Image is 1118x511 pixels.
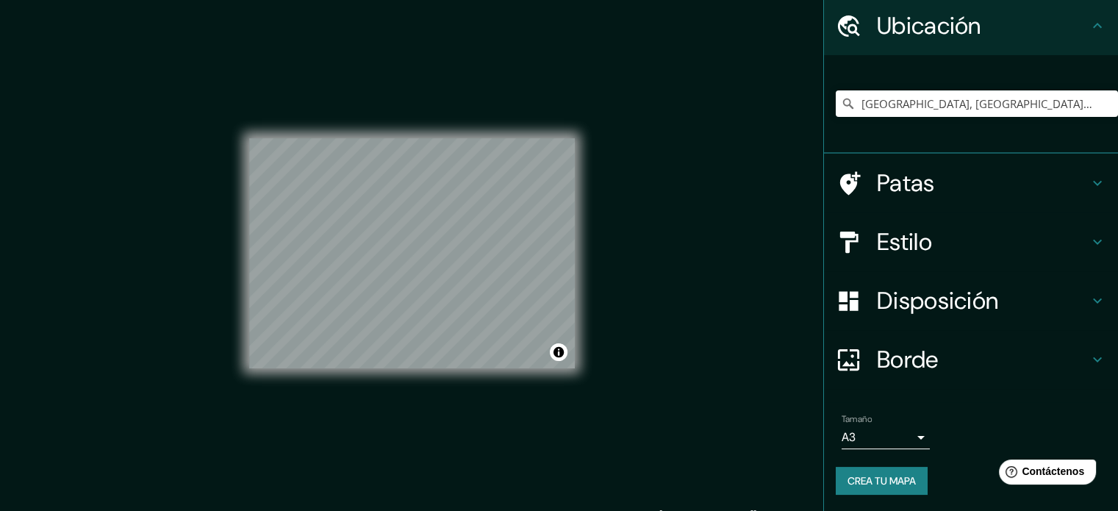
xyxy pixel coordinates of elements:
[824,212,1118,271] div: Estilo
[877,285,998,316] font: Disposición
[842,429,856,445] font: A3
[877,226,932,257] font: Estilo
[824,154,1118,212] div: Patas
[842,413,872,425] font: Tamaño
[842,426,930,449] div: A3
[877,168,935,199] font: Patas
[877,10,981,41] font: Ubicación
[836,467,928,495] button: Crea tu mapa
[877,344,939,375] font: Borde
[824,271,1118,330] div: Disposición
[249,138,575,368] canvas: Mapa
[836,90,1118,117] input: Elige tu ciudad o zona
[550,343,567,361] button: Activar o desactivar atribución
[987,454,1102,495] iframe: Lanzador de widgets de ayuda
[824,330,1118,389] div: Borde
[848,474,916,487] font: Crea tu mapa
